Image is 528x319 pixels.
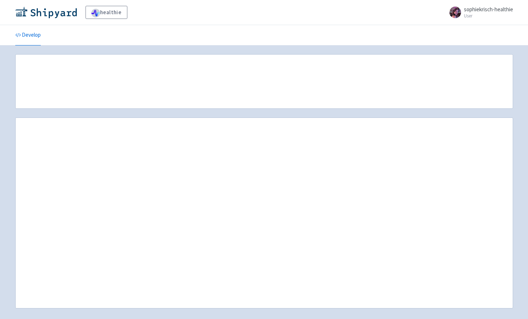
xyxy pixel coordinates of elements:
img: Shipyard logo [15,7,77,18]
a: healthie [86,6,127,19]
small: User [464,13,513,18]
a: sophiekrisch-healthie User [445,7,513,18]
span: sophiekrisch-healthie [464,6,513,13]
a: Develop [15,25,41,45]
